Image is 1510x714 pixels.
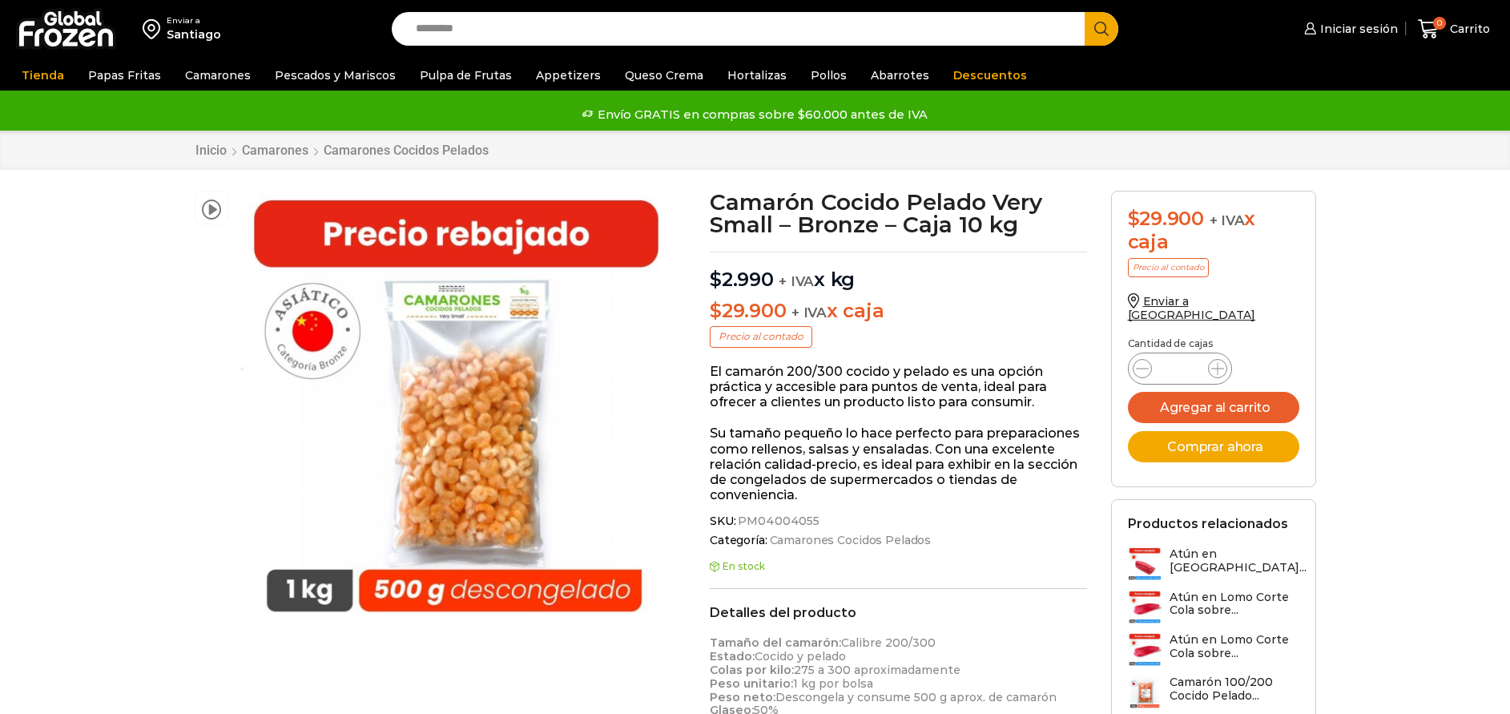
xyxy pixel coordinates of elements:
[1128,633,1299,668] a: Atún en Lomo Corte Cola sobre...
[236,191,676,631] img: very small
[710,534,1087,547] span: Categoría:
[195,143,489,158] nav: Breadcrumb
[863,60,937,91] a: Abarrotes
[710,268,774,291] bdi: 2.990
[1414,10,1494,48] a: 0 Carrito
[1128,676,1299,710] a: Camarón 100/200 Cocido Pelado...
[710,326,812,347] p: Precio al contado
[710,561,1087,572] p: En stock
[1085,12,1118,46] button: Search button
[1210,212,1245,228] span: + IVA
[1128,591,1299,625] a: Atún en Lomo Corte Cola sobre...
[80,60,169,91] a: Papas Fritas
[803,60,855,91] a: Pollos
[710,514,1087,528] span: SKU:
[14,60,72,91] a: Tienda
[412,60,520,91] a: Pulpa de Frutas
[1300,13,1398,45] a: Iniciar sesión
[791,305,827,321] span: + IVA
[945,60,1035,91] a: Descuentos
[1170,547,1307,575] h3: Atún en [GEOGRAPHIC_DATA]...
[1433,17,1446,30] span: 0
[1128,207,1140,230] span: $
[1128,338,1299,349] p: Cantidad de cajas
[719,60,795,91] a: Hortalizas
[710,300,1087,323] p: x caja
[710,252,1087,292] p: x kg
[1128,258,1209,277] p: Precio al contado
[767,534,932,547] a: Camarones Cocidos Pelados
[241,143,309,158] a: Camarones
[1128,294,1256,322] a: Enviar a [GEOGRAPHIC_DATA]
[1170,633,1299,660] h3: Atún en Lomo Corte Cola sobre...
[1128,516,1288,531] h2: Productos relacionados
[1170,676,1299,703] h3: Camarón 100/200 Cocido Pelado...
[167,26,221,42] div: Santiago
[1128,208,1299,254] div: x caja
[710,191,1087,236] h1: Camarón Cocido Pelado Very Small – Bronze – Caja 10 kg
[1128,431,1299,462] button: Comprar ahora
[1128,392,1299,423] button: Agregar al carrito
[1170,591,1299,618] h3: Atún en Lomo Corte Cola sobre...
[735,514,819,528] span: PM04004055
[1316,21,1398,37] span: Iniciar sesión
[177,60,259,91] a: Camarones
[1128,547,1307,582] a: Atún en [GEOGRAPHIC_DATA]...
[1446,21,1490,37] span: Carrito
[528,60,609,91] a: Appetizers
[710,649,755,664] strong: Estado:
[710,426,1087,502] p: Su tamaño pequeño lo hace perfecto para preparaciones como rellenos, salsas y ensaladas. Con una ...
[710,364,1087,410] p: El camarón 200/300 cocido y pelado es una opción práctica y accesible para puntos de venta, ideal...
[167,15,221,26] div: Enviar a
[710,676,793,691] strong: Peso unitario:
[617,60,711,91] a: Queso Crema
[779,273,814,289] span: + IVA
[1165,357,1195,380] input: Product quantity
[1128,207,1204,230] bdi: 29.900
[710,299,786,322] bdi: 29.900
[195,143,228,158] a: Inicio
[710,299,722,322] span: $
[710,605,1087,620] h2: Detalles del producto
[710,635,841,650] strong: Tamaño del camarón:
[267,60,404,91] a: Pescados y Mariscos
[710,268,722,291] span: $
[323,143,489,158] a: Camarones Cocidos Pelados
[143,15,167,42] img: address-field-icon.svg
[710,690,775,704] strong: Peso neto:
[710,663,794,677] strong: Colas por kilo:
